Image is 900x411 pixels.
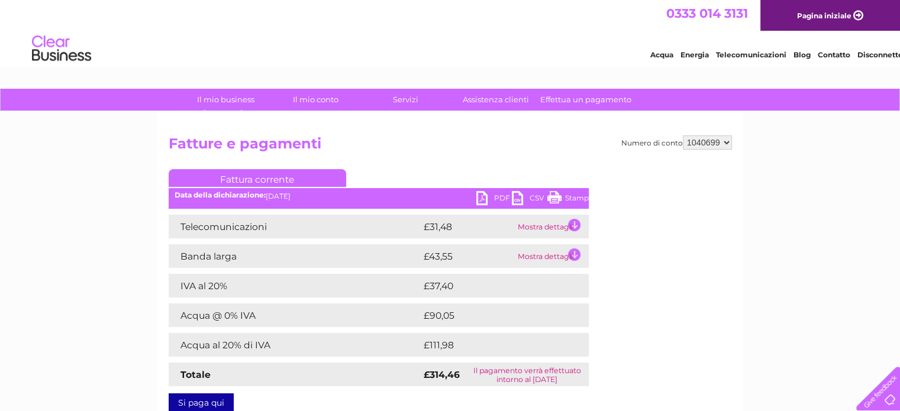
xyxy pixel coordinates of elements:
[180,339,270,351] font: Acqua al 20% di IVA
[176,11,714,53] font: Clear Business è un nome commerciale di Verastar Limited (registrata in [GEOGRAPHIC_DATA] e [GEOG...
[473,365,581,374] font: Il pagamento verrà effettuato
[424,221,452,232] font: £31,48
[716,50,786,59] a: Telecomunicazioni
[180,310,256,321] font: Acqua @ 0% IVA
[169,135,321,152] font: Fatture e pagamenti
[267,89,364,111] a: Il mio conto
[424,280,453,292] font: £37,40
[175,190,266,199] font: Data della dichiarazione:
[537,89,634,111] a: Effettua un pagamento
[650,50,673,59] a: Acqua
[424,369,460,380] font: £314,46
[496,374,557,383] font: intorno al [DATE]
[463,95,529,104] font: Assistenza clienti
[518,222,573,231] font: Mostra dettagli
[393,95,418,104] font: Servizi
[540,95,631,104] font: Effettua un pagamento
[424,310,454,321] font: £90,05
[797,11,851,20] font: Pagina iniziale
[621,138,683,147] font: Numero di conto
[266,192,291,200] font: [DATE]
[197,95,254,116] font: Il mio business trasparente
[180,251,237,262] font: Banda larga
[680,50,709,59] a: Energia
[666,6,748,21] a: 0333 014 3131
[447,89,544,111] a: Assistenza clienti
[178,397,224,408] font: Si paga qui
[180,369,211,380] font: Totale
[565,193,593,202] font: Stampa
[476,191,512,208] a: PDF
[357,89,454,111] a: Servizi
[494,193,510,202] font: PDF
[220,174,294,185] font: Fattura corrente
[518,252,573,261] font: Mostra dettagli
[293,95,338,104] font: Il mio conto
[424,339,454,351] font: £111,98
[512,191,547,208] a: CSV
[180,221,267,232] font: Telecomunicazioni
[177,89,275,111] a: Il mio business trasparente
[818,50,850,59] a: Contatto
[793,50,811,59] a: Blog
[424,251,453,262] font: £43,55
[530,193,544,202] font: CSV
[180,280,227,292] font: IVA al 20%
[31,31,92,67] img: logo.png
